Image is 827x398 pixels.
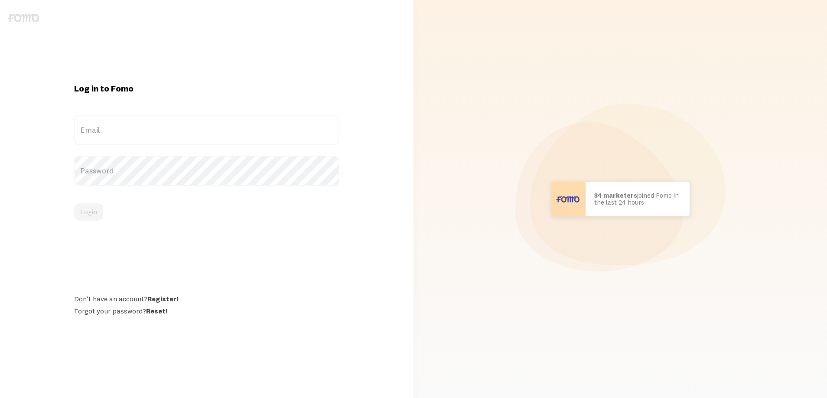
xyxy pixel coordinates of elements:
[594,191,637,199] b: 34 marketers
[594,192,681,206] p: joined Fomo in the last 24 hours
[74,294,339,303] div: Don't have an account?
[146,307,167,315] a: Reset!
[74,156,339,186] label: Password
[74,115,339,145] label: Email
[8,14,39,22] img: fomo-logo-gray-b99e0e8ada9f9040e2984d0d95b3b12da0074ffd48d1e5cb62ac37fc77b0b268.svg
[74,83,339,94] h1: Log in to Fomo
[74,307,339,315] div: Forgot your password?
[147,294,178,303] a: Register!
[551,182,586,216] img: User avatar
